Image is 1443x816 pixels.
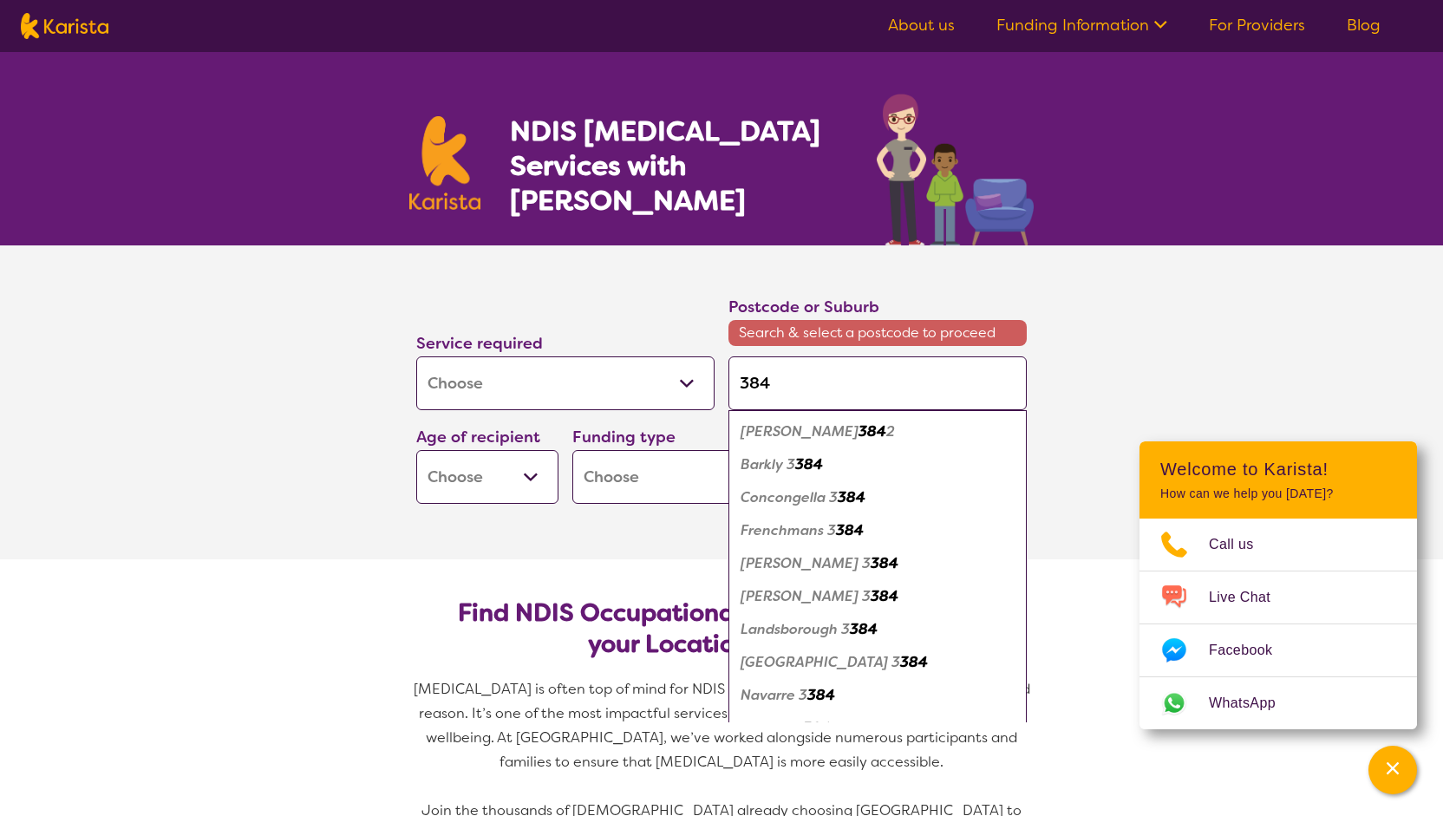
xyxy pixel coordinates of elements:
[741,686,807,704] em: Navarre 3
[510,114,847,218] h1: NDIS [MEDICAL_DATA] Services with [PERSON_NAME]
[21,13,108,39] img: Karista logo
[1160,459,1396,480] h2: Welcome to Karista!
[728,297,879,317] label: Postcode or Suburb
[1209,584,1291,610] span: Live Chat
[572,427,676,447] label: Funding type
[838,488,865,506] em: 384
[741,521,836,539] em: Frenchmans 3
[741,422,859,441] em: [PERSON_NAME]
[430,597,1013,660] h2: Find NDIS Occupational Therapists based on your Location & Needs
[741,653,900,671] em: [GEOGRAPHIC_DATA] 3
[1139,677,1417,729] a: Web link opens in a new tab.
[1139,519,1417,729] ul: Choose channel
[416,427,540,447] label: Age of recipient
[728,320,1027,346] span: Search & select a postcode to proceed
[900,653,928,671] em: 384
[737,448,1018,481] div: Barkly 3384
[741,488,838,506] em: Concongella 3
[737,646,1018,679] div: Landsborough West 3384
[737,415,1018,448] div: Churchill 3842
[737,679,1018,712] div: Navarre 3384
[741,620,850,638] em: Landsborough 3
[886,422,895,441] em: 2
[737,712,1018,745] div: Tulkara 3384
[888,15,955,36] a: About us
[803,719,831,737] em: 384
[871,554,898,572] em: 384
[850,620,878,638] em: 384
[836,521,864,539] em: 384
[741,719,803,737] em: Tulkara 3
[737,580,1018,613] div: Joel South 3384
[741,587,871,605] em: [PERSON_NAME] 3
[737,514,1018,547] div: Frenchmans 3384
[728,356,1027,410] input: Type
[996,15,1167,36] a: Funding Information
[1347,15,1381,36] a: Blog
[737,613,1018,646] div: Landsborough 3384
[859,422,886,441] em: 384
[1368,746,1417,794] button: Channel Menu
[416,333,543,354] label: Service required
[737,547,1018,580] div: Joel Joel 3384
[737,481,1018,514] div: Concongella 3384
[409,677,1034,774] div: [MEDICAL_DATA] is often top of mind for NDIS participants and their families - and for good reaso...
[1209,637,1293,663] span: Facebook
[1160,486,1396,501] p: How can we help you [DATE]?
[741,455,795,473] em: Barkly 3
[1209,532,1275,558] span: Call us
[409,116,480,210] img: Karista logo
[1209,690,1296,716] span: WhatsApp
[741,554,871,572] em: [PERSON_NAME] 3
[1209,15,1305,36] a: For Providers
[795,455,823,473] em: 384
[807,686,835,704] em: 384
[877,94,1034,245] img: occupational-therapy
[871,587,898,605] em: 384
[1139,441,1417,729] div: Channel Menu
